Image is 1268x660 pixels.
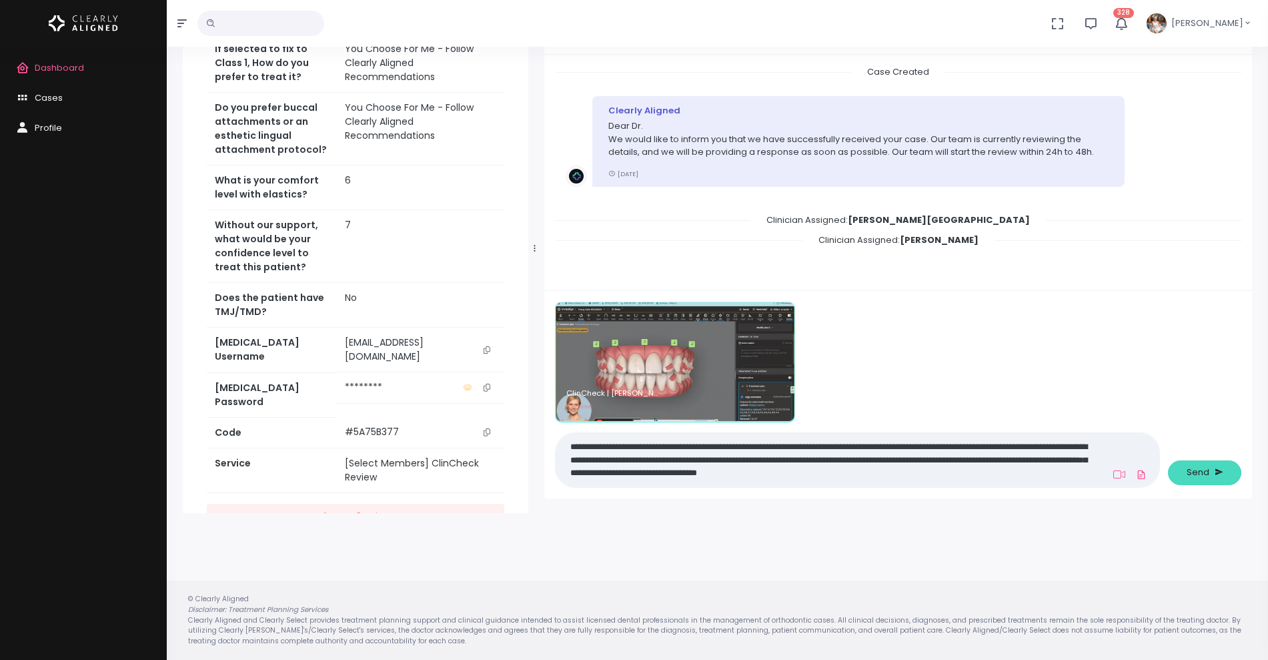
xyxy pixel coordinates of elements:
button: Send [1168,460,1241,485]
th: If selected to fix to Class 1, How do you prefer to treat it? [207,34,337,93]
th: [MEDICAL_DATA] Password [207,372,337,417]
span: Profile [35,121,62,134]
td: #5A75B377 [337,417,504,448]
span: Clinician Assigned: [750,210,1046,230]
td: No [337,283,504,328]
a: Add Loom Video [1111,469,1128,480]
span: [PERSON_NAME] [1171,17,1243,30]
img: Logo Horizontal [49,9,118,37]
th: Without our support, what would be your confidence level to treat this patient? [207,210,337,283]
td: 7 [337,210,504,283]
th: Service [207,448,337,493]
span: Dashboard [35,61,84,74]
span: Cases [35,91,63,104]
a: Access Service [207,504,504,529]
div: Clearly Aligned [608,104,1108,117]
div: scrollable content [555,65,1241,278]
div: [Select Members] ClinCheck Review [345,456,496,484]
span: Remove [566,402,593,410]
span: Case Created [851,61,945,82]
td: You Choose For Me - Follow Clearly Aligned Recommendations [337,34,504,93]
span: Send [1187,466,1209,479]
img: 6dc911418a3b4fcaa319f90800e7801b-a2a35d299633b4a7.gif [556,302,794,421]
th: What is your comfort level with elastics? [207,166,337,210]
img: Header Avatar [1145,11,1169,35]
td: 6 [337,166,504,210]
b: [PERSON_NAME][GEOGRAPHIC_DATA] [848,214,1030,226]
em: Disclaimer: Treatment Planning Services [188,605,328,615]
td: You Choose For Me - Follow Clearly Aligned Recommendations [337,93,504,166]
div: © Clearly Aligned Clearly Aligned and Clearly Select provides treatment planning support and clin... [175,594,1260,646]
b: [PERSON_NAME] [900,234,979,246]
p: ClinCheck | [PERSON_NAME] - [DATE] [566,389,660,398]
th: Do you prefer buccal attachments or an esthetic lingual attachment protocol? [207,93,337,166]
th: Code [207,417,337,448]
span: 328 [1113,8,1134,18]
span: Clinician Assigned: [802,230,995,250]
small: [DATE] [608,170,638,178]
th: Does the patient have TMJ/TMD? [207,283,337,328]
a: Add Files [1133,462,1149,486]
th: [MEDICAL_DATA] Username [207,328,337,373]
p: Dear Dr. We would like to inform you that we have successfully received your case. Our team is cu... [608,119,1108,159]
td: [EMAIL_ADDRESS][DOMAIN_NAME] [337,328,504,372]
